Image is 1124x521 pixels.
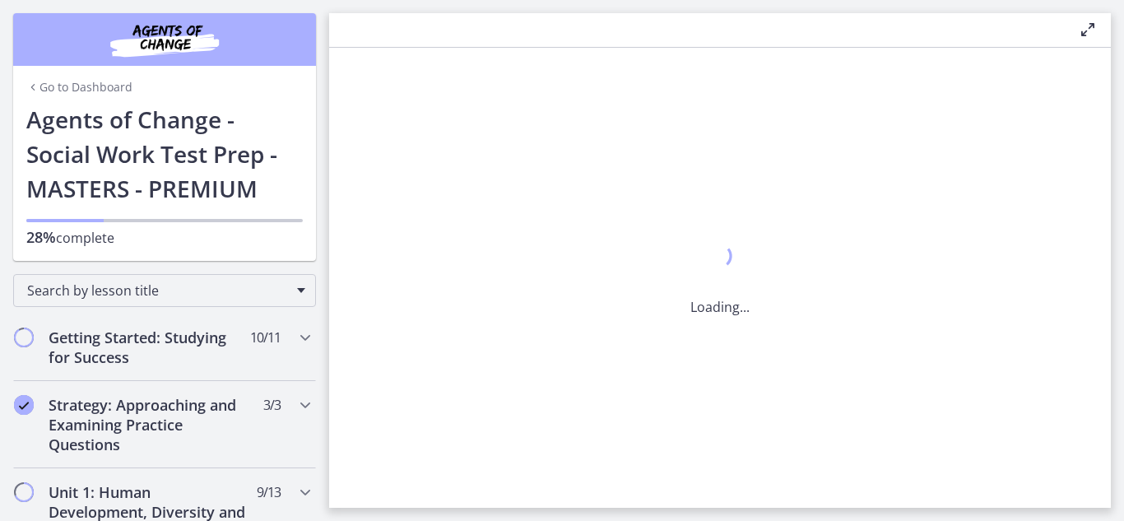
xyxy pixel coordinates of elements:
[26,227,56,247] span: 28%
[26,227,303,248] p: complete
[263,395,281,415] span: 3 / 3
[26,102,303,206] h1: Agents of Change - Social Work Test Prep - MASTERS - PREMIUM
[49,328,249,367] h2: Getting Started: Studying for Success
[66,20,263,59] img: Agents of Change
[14,395,34,415] i: Completed
[690,240,750,277] div: 1
[690,297,750,317] p: Loading...
[26,79,132,95] a: Go to Dashboard
[49,395,249,454] h2: Strategy: Approaching and Examining Practice Questions
[27,281,289,300] span: Search by lesson title
[13,274,316,307] div: Search by lesson title
[257,482,281,502] span: 9 / 13
[250,328,281,347] span: 10 / 11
